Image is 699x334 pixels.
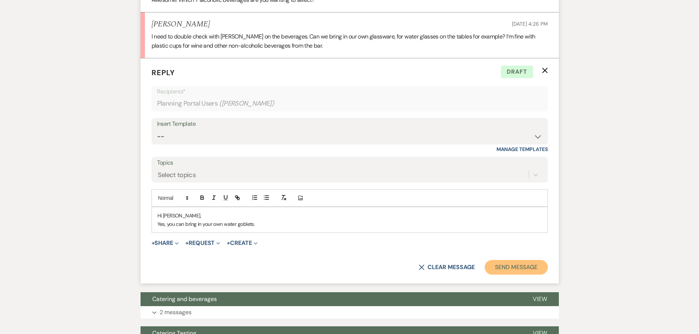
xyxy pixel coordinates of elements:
span: + [185,240,189,246]
span: Catering and beverages [152,295,217,303]
h5: [PERSON_NAME] [152,20,210,29]
p: 2 messages [160,308,192,317]
button: Share [152,240,179,246]
button: Request [185,240,220,246]
p: Hi [PERSON_NAME], [157,212,542,220]
span: + [152,240,155,246]
span: [DATE] 4:26 PM [512,21,547,27]
label: Topics [157,158,542,168]
div: Insert Template [157,119,542,129]
button: Send Message [485,260,547,275]
a: Manage Templates [496,146,548,153]
span: ( [PERSON_NAME] ) [219,99,274,109]
p: Yes, you can bring in your own water goblets. [157,220,542,228]
button: Clear message [419,264,474,270]
span: + [227,240,230,246]
div: Planning Portal Users [157,96,542,111]
p: I need to double check with [PERSON_NAME] on the beverages. Can we bring in our own glassware, fo... [152,32,548,51]
button: Create [227,240,257,246]
span: Draft [501,66,533,78]
span: Reply [152,68,175,77]
button: Catering and beverages [141,292,521,306]
button: 2 messages [141,306,559,319]
p: Recipients* [157,87,542,96]
span: View [533,295,547,303]
div: Select topics [158,170,196,180]
button: View [521,292,559,306]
